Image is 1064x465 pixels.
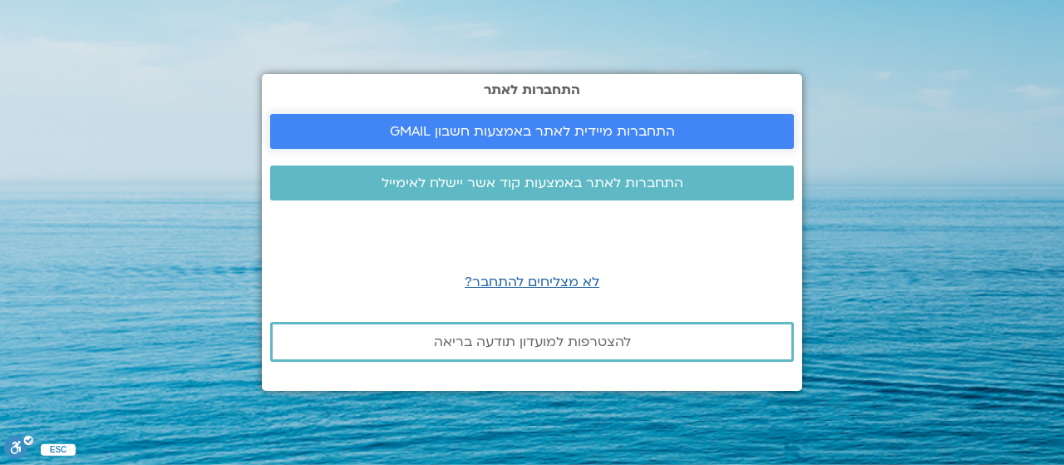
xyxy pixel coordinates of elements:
[382,176,683,190] span: התחברות לאתר באמצעות קוד אשר יישלח לאימייל
[434,334,631,349] span: להצטרפות למועדון תודעה בריאה
[390,124,675,139] span: התחברות מיידית לאתר באמצעות חשבון GMAIL
[465,273,599,291] a: לא מצליחים להתחבר?
[270,82,794,97] h2: התחברות לאתר
[270,322,794,362] a: להצטרפות למועדון תודעה בריאה
[270,166,794,200] a: התחברות לאתר באמצעות קוד אשר יישלח לאימייל
[270,114,794,149] a: התחברות מיידית לאתר באמצעות חשבון GMAIL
